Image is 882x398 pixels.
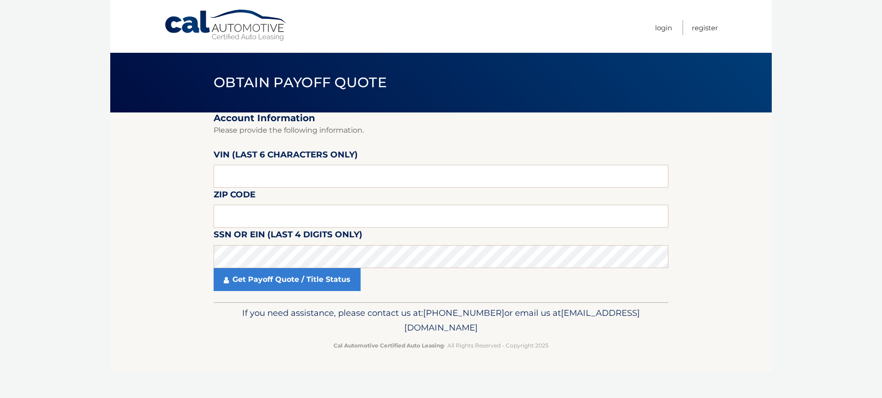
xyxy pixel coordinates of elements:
a: Get Payoff Quote / Title Status [214,268,361,291]
a: Register [692,20,718,35]
a: Login [655,20,672,35]
p: - All Rights Reserved - Copyright 2025 [220,341,662,350]
a: Cal Automotive [164,9,288,42]
h2: Account Information [214,112,668,124]
label: Zip Code [214,188,255,205]
span: Obtain Payoff Quote [214,74,387,91]
strong: Cal Automotive Certified Auto Leasing [334,342,444,349]
span: [PHONE_NUMBER] [423,308,504,318]
label: VIN (last 6 characters only) [214,148,358,165]
p: Please provide the following information. [214,124,668,137]
p: If you need assistance, please contact us at: or email us at [220,306,662,335]
label: SSN or EIN (last 4 digits only) [214,228,362,245]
